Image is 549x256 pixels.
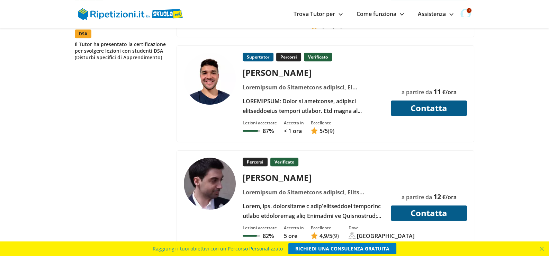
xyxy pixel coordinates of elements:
[442,193,457,201] span: €/ora
[243,158,268,166] p: Percorsi
[240,67,387,78] div: [PERSON_NAME]
[184,53,236,105] img: tutor a Minturno - Giulio
[75,29,91,38] span: DSA
[284,120,304,126] div: Accetta in
[240,82,387,92] div: Loremipsum do Sitametcons adipisci, El (seddoeiusmod temporincid), Utlab etdolo, Magnaal, Enimadm...
[391,100,467,116] button: Contatta
[263,127,274,135] p: 87%
[304,53,332,61] p: Verificato
[357,10,404,18] a: Come funziona
[284,232,304,240] p: 5 ore
[402,88,432,96] span: a partire da
[311,232,339,240] a: 4,9/5(9)
[284,225,304,231] div: Accetta in
[184,158,236,210] img: tutor a Firenze - Francesco
[240,201,387,221] div: Lorem, ips. dolorsitame c adip'elitseddoei temporinc utlabo etdoloremag aliq Enimadmi ve Quisnost...
[311,225,339,231] div: Eccellente
[319,127,323,135] span: 5
[332,232,339,240] span: (9)
[294,10,343,18] a: Trova Tutor per
[78,9,183,17] a: logo Skuola.net | Ripetizioni.it
[263,232,274,240] p: 82%
[460,9,471,19] img: user avatar
[243,120,277,126] div: Lezioni accettate
[240,96,387,116] div: LOREMIPSUM: Dolor si ametconse, adipisci elitseddoeius tempori utlabor. Etd magna al enimadminimv...
[319,127,328,135] span: /5
[243,225,277,231] div: Lezioni accettate
[240,187,387,197] div: Loremipsum do Sitametcons adipisci, Elits doeiusm, Tempo incid ut labor etdol, Magna aliqua, Enim...
[75,41,168,61] p: Il Tutor ha presentato la certificazione per svolgere lezioni con studenti DSA (Disturbi Specific...
[433,192,441,201] span: 12
[357,232,415,240] div: [GEOGRAPHIC_DATA]
[433,87,441,96] span: 11
[153,243,283,254] span: Raggiungi i tuoi obiettivi con un Percorso Personalizzato
[391,205,467,221] button: Contatta
[319,232,332,240] span: /5
[418,10,453,18] a: Assistenza
[402,193,432,201] span: a partire da
[288,243,396,254] a: RICHIEDI UNA CONSULENZA GRATUITA
[349,225,415,231] div: Dove
[467,8,471,13] span: 2
[78,8,183,20] img: logo Skuola.net | Ripetizioni.it
[311,127,334,135] a: 5/5(9)
[311,120,334,126] div: Eccellente
[442,88,457,96] span: €/ora
[243,53,273,61] p: Supertutor
[270,158,298,166] p: Verificato
[319,232,327,240] span: 4,9
[240,172,387,183] div: [PERSON_NAME]
[284,127,304,135] p: < 1 ora
[328,127,334,135] span: (9)
[276,53,301,61] p: Percorsi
